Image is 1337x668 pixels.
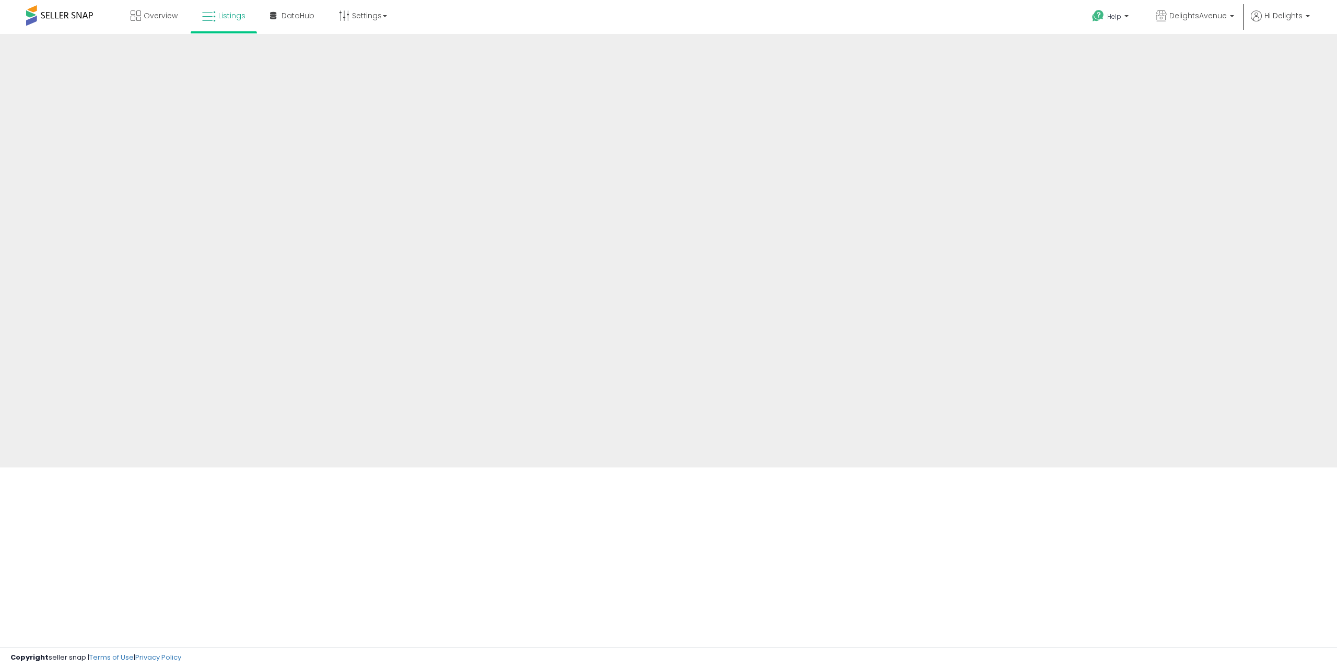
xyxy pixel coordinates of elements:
span: Overview [144,10,178,21]
span: Help [1107,12,1121,21]
span: Hi Delights [1264,10,1303,21]
span: DataHub [282,10,314,21]
span: Listings [218,10,245,21]
a: Help [1084,2,1139,34]
i: Get Help [1092,9,1105,22]
span: DelightsAvenue [1169,10,1227,21]
a: Hi Delights [1251,10,1310,34]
